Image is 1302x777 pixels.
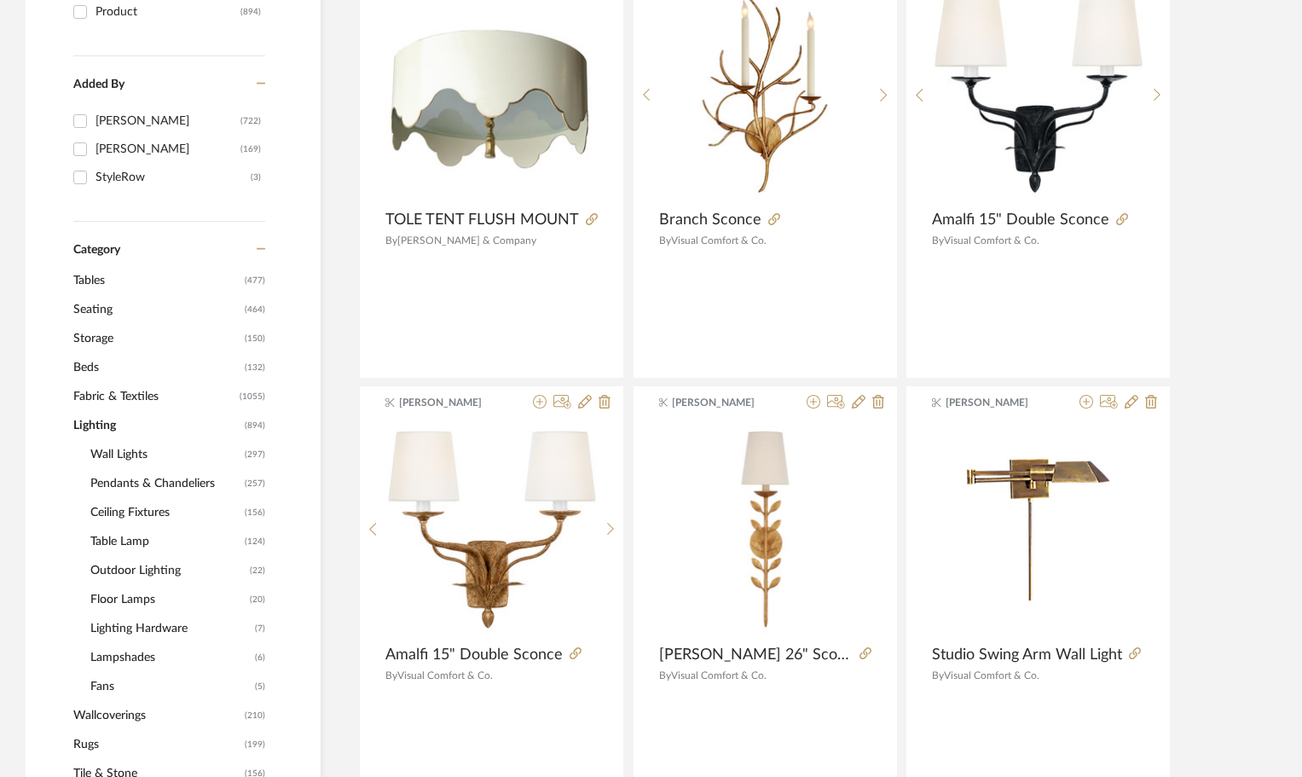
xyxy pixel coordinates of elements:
span: By [932,235,944,246]
span: Tables [73,266,240,295]
span: Amalfi 15" Double Sconce [385,646,563,664]
span: Wallcoverings [73,701,240,730]
span: Outdoor Lighting [90,556,246,585]
img: Amalfi 15" Double Sconce [386,424,598,635]
span: Visual Comfort & Co. [944,670,1039,681]
span: By [385,670,397,681]
span: Floor Lamps [90,585,246,614]
span: (156) [245,499,265,526]
span: Visual Comfort & Co. [671,670,767,681]
span: Storage [73,324,240,353]
span: (464) [245,296,265,323]
span: (210) [245,702,265,729]
span: Ceiling Fixtures [90,498,240,527]
div: [PERSON_NAME] [95,107,240,135]
div: (3) [251,164,261,191]
span: Seating [73,295,240,324]
span: (199) [245,731,265,758]
span: (20) [250,586,265,613]
img: Studio Swing Arm Wall Light [953,423,1124,636]
div: (169) [240,136,261,163]
span: (477) [245,267,265,294]
span: (132) [245,354,265,381]
span: By [659,235,671,246]
span: (297) [245,441,265,468]
span: (22) [250,557,265,584]
span: (6) [255,644,265,671]
span: By [659,670,671,681]
span: Lighting Hardware [90,614,251,643]
div: (722) [240,107,261,135]
span: Fabric & Textiles [73,382,235,411]
span: [PERSON_NAME] [946,395,1053,410]
span: Table Lamp [90,527,240,556]
img: Avery 26" Sconce [659,423,871,635]
span: (1055) [240,383,265,410]
span: Added By [73,78,124,90]
span: Category [73,243,120,258]
span: Fans [90,672,251,701]
span: Wall Lights [90,440,240,469]
span: Pendants & Chandeliers [90,469,240,498]
span: (7) [255,615,265,642]
div: [PERSON_NAME] [95,136,240,163]
div: StyleRow [95,164,251,191]
span: Rugs [73,730,240,759]
span: Visual Comfort & Co. [671,235,767,246]
span: By [385,235,397,246]
span: Visual Comfort & Co. [944,235,1039,246]
span: (5) [255,673,265,700]
span: By [932,670,944,681]
span: Branch Sconce [659,211,761,229]
span: Lighting [73,411,240,440]
span: (150) [245,325,265,352]
span: Beds [73,353,240,382]
span: [PERSON_NAME] [399,395,506,410]
span: (894) [245,412,265,439]
span: TOLE TENT FLUSH MOUNT [385,211,579,229]
span: [PERSON_NAME] 26" Sconce [659,646,853,664]
span: [PERSON_NAME] [672,395,779,410]
span: [PERSON_NAME] & Company [397,235,536,246]
span: Amalfi 15" Double Sconce [932,211,1109,229]
span: (124) [245,528,265,555]
span: Lampshades [90,643,251,672]
span: (257) [245,470,265,497]
span: Visual Comfort & Co. [397,670,493,681]
span: Studio Swing Arm Wall Light [932,646,1122,664]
